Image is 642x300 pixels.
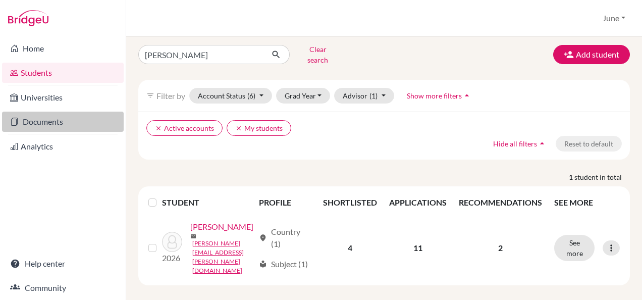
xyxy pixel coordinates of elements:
a: Home [2,38,124,59]
a: Help center [2,254,124,274]
span: (1) [369,91,378,100]
i: clear [235,125,242,132]
a: Students [2,63,124,83]
span: location_on [259,234,267,242]
button: Clear search [290,41,346,68]
span: student in total [574,172,630,182]
button: clearActive accounts [146,120,223,136]
th: RECOMMENDATIONS [453,190,548,215]
a: [PERSON_NAME] [190,221,253,233]
a: Analytics [2,136,124,157]
a: Universities [2,87,124,108]
button: Reset to default [556,136,622,152]
div: Country (1) [259,226,311,250]
i: clear [155,125,162,132]
td: 11 [383,215,453,281]
img: Bridge-U [8,10,48,26]
button: See more [554,235,595,261]
span: (6) [247,91,255,100]
span: Show more filters [407,91,462,100]
th: SHORTLISTED [317,190,383,215]
i: arrow_drop_up [462,90,472,101]
div: Subject (1) [259,258,308,270]
i: filter_list [146,91,154,99]
button: Hide all filtersarrow_drop_up [485,136,556,152]
button: June [598,9,630,28]
th: APPLICATIONS [383,190,453,215]
span: Hide all filters [493,139,537,148]
button: clearMy students [227,120,291,136]
a: Documents [2,112,124,132]
p: 2026 [162,252,182,264]
button: Show more filtersarrow_drop_up [398,88,480,104]
a: Community [2,278,124,298]
i: arrow_drop_up [537,138,547,148]
p: 2 [459,242,542,254]
th: PROFILE [253,190,317,215]
button: Add student [553,45,630,64]
input: Find student by name... [138,45,263,64]
button: Grad Year [276,88,331,104]
th: STUDENT [162,190,253,215]
button: Account Status(6) [189,88,272,104]
strong: 1 [569,172,574,182]
img: Mustafa, Julia [162,232,182,252]
span: Filter by [156,91,185,101]
td: 4 [317,215,383,281]
button: Advisor(1) [334,88,394,104]
span: local_library [259,260,267,268]
th: SEE MORE [548,190,626,215]
a: [PERSON_NAME][EMAIL_ADDRESS][PERSON_NAME][DOMAIN_NAME] [192,239,254,275]
span: mail [190,233,196,239]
